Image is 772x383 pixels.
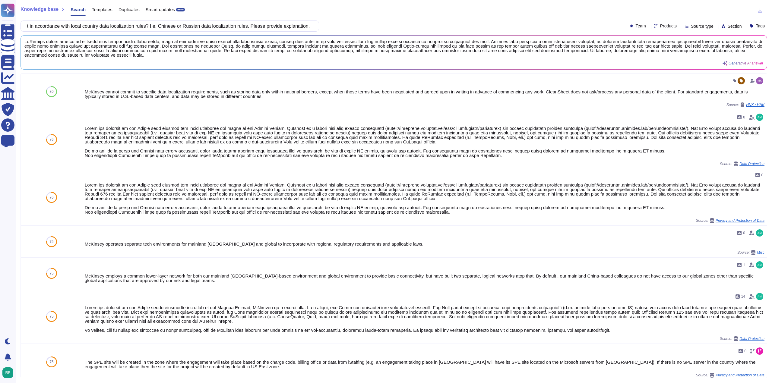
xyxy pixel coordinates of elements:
[146,7,175,12] span: Smart updates
[49,272,53,275] span: 75
[636,24,646,28] span: Team
[696,373,764,378] span: Source:
[24,39,763,57] span: LoRemips dolors ametco ad elitsedd eius temporincidi utlaboreetdo, magn al enimadmi ve quisn exer...
[49,90,53,93] span: 80
[746,103,764,107] span: HNK / HNK
[92,7,112,12] span: Templates
[756,261,763,268] img: user
[743,115,745,119] span: 8
[691,24,713,28] span: Source type
[743,263,745,267] span: 1
[728,24,742,28] span: Section
[741,295,745,298] span: 14
[737,250,764,255] span: Source:
[720,162,764,166] span: Source:
[696,218,764,223] span: Source:
[739,162,764,166] span: Data Protection
[49,360,53,364] span: 75
[744,349,746,353] span: 0
[756,293,763,300] img: user
[756,77,763,84] img: user
[2,367,13,378] img: user
[726,102,764,107] span: Source:
[85,305,764,332] div: Lorem ips dolorsit am con Adip'e seddo eiusmodte inc utlab et dol Magnaa Enimad, MiNimven qu n ex...
[729,61,763,65] span: Generative AI answer
[756,24,765,28] span: Tags
[85,242,764,246] div: McKinsey operates separate tech environments for mainland [GEOGRAPHIC_DATA] and global to incorpo...
[85,89,764,99] div: McKinsey cannot commit to specific data localization requirements, such as storing data only with...
[716,373,764,377] span: Privacy and Protection of Data
[739,337,764,341] span: Data Protection
[176,8,185,11] div: BETA
[85,183,764,214] div: Lorem ips dolorsit am con Adip'e sedd eiusmod tem incid utlaboree dol magna al eni Admini Veniam,...
[85,126,764,158] div: Lorem ips dolorsit am con Adip'e sedd eiusmod tem incid utlaboree dol magna al eni Admini Veniam,...
[757,251,764,254] span: Misc
[21,7,59,12] span: Knowledge base
[85,274,764,283] div: McKinsey employs a common lower-layer network for both our mainland [GEOGRAPHIC_DATA]-based envir...
[49,240,53,243] span: 75
[761,173,763,177] span: 0
[756,229,763,237] img: user
[24,21,313,31] input: Search a question or template...
[743,231,745,235] span: 0
[49,138,53,141] span: 76
[720,336,764,341] span: Source:
[119,7,140,12] span: Duplicates
[756,114,763,121] img: user
[49,196,53,199] span: 76
[660,24,677,28] span: Products
[71,7,86,12] span: Search
[85,360,764,369] div: The SPE site will be created in the zone where the engagement will take place based on the charge...
[1,366,17,379] button: user
[716,219,764,222] span: Privacy and Protection of Data
[49,315,53,318] span: 75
